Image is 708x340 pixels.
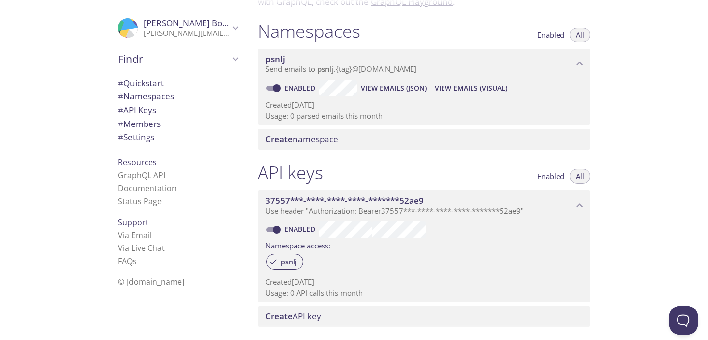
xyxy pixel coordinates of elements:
p: Created [DATE] [265,277,582,287]
span: psnlj [275,257,303,266]
span: Create [265,310,293,322]
a: Via Email [118,230,151,241]
div: Create namespace [258,129,590,150]
h1: API keys [258,161,323,184]
a: FAQ [118,256,137,267]
p: [PERSON_NAME][EMAIL_ADDRESS][DOMAIN_NAME] [144,29,229,38]
span: [PERSON_NAME] Bond [144,17,233,29]
span: Members [118,118,161,129]
div: Rosie Bond [110,12,246,44]
button: View Emails (Visual) [431,80,511,96]
span: psnlj [317,64,334,74]
span: namespace [265,133,338,145]
div: Create API Key [258,306,590,327]
div: Members [110,117,246,131]
button: View Emails (JSON) [357,80,431,96]
div: API Keys [110,103,246,117]
a: Documentation [118,183,177,194]
p: Usage: 0 parsed emails this month [265,111,582,121]
span: # [118,77,123,89]
span: Create [265,133,293,145]
span: © [DOMAIN_NAME] [118,277,184,287]
span: Namespaces [118,91,174,102]
p: Created [DATE] [265,100,582,110]
a: Status Page [118,196,162,207]
span: Support [118,217,148,228]
iframe: Help Scout Beacon - Open [669,306,698,335]
div: psnlj namespace [258,49,590,79]
span: Send emails to . {tag} @[DOMAIN_NAME] [265,64,416,74]
h1: Namespaces [258,20,360,42]
span: psnlj [265,53,285,64]
span: API Keys [118,104,156,116]
button: All [570,169,590,184]
span: Resources [118,157,157,168]
label: Namespace access: [265,238,330,252]
span: Settings [118,131,154,143]
div: Team Settings [110,130,246,144]
span: Findr [118,52,229,66]
div: Findr [110,46,246,72]
span: # [118,118,123,129]
a: Enabled [283,83,319,93]
span: # [118,131,123,143]
p: Usage: 0 API calls this month [265,288,582,298]
span: View Emails (Visual) [435,82,507,94]
div: psnlj [266,254,303,270]
a: Via Live Chat [118,243,165,253]
a: GraphQL API [118,170,165,181]
button: Enabled [531,169,570,184]
div: Namespaces [110,90,246,103]
span: s [133,256,137,267]
button: Enabled [531,28,570,42]
button: All [570,28,590,42]
a: Enabled [283,224,319,234]
div: Quickstart [110,76,246,90]
span: Quickstart [118,77,164,89]
span: # [118,91,123,102]
span: API key [265,310,321,322]
span: # [118,104,123,116]
span: View Emails (JSON) [361,82,427,94]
